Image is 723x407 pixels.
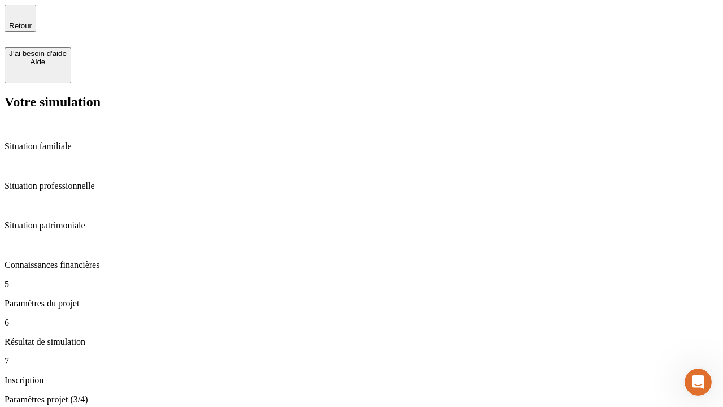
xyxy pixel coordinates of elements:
[685,369,712,396] iframe: Intercom live chat
[5,94,718,110] h2: Votre simulation
[5,181,718,191] p: Situation professionnelle
[5,356,718,366] p: 7
[9,21,32,30] span: Retour
[5,141,718,151] p: Situation familiale
[5,47,71,83] button: J’ai besoin d'aideAide
[5,220,718,231] p: Situation patrimoniale
[5,395,718,405] p: Paramètres projet (3/4)
[9,49,67,58] div: J’ai besoin d'aide
[5,279,718,289] p: 5
[5,298,718,309] p: Paramètres du projet
[5,318,718,328] p: 6
[9,58,67,66] div: Aide
[5,337,718,347] p: Résultat de simulation
[5,260,718,270] p: Connaissances financières
[5,5,36,32] button: Retour
[5,375,718,386] p: Inscription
